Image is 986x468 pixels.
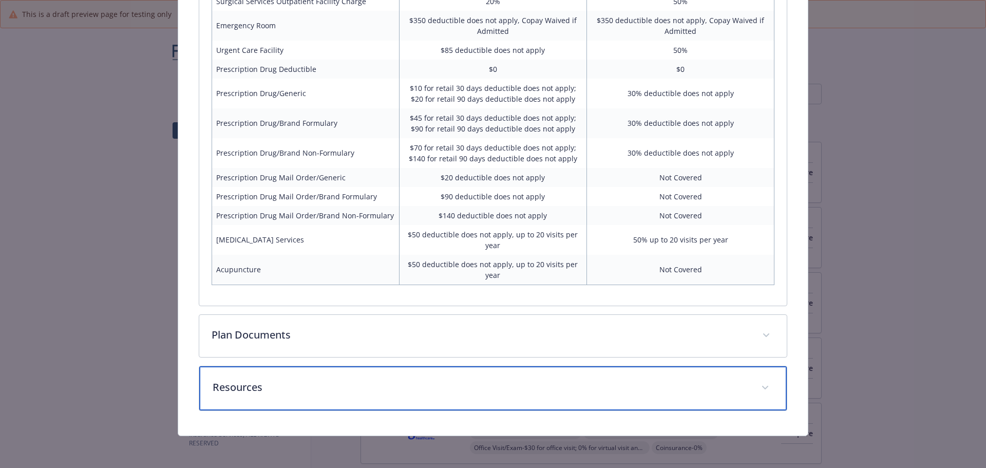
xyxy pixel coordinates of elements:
[212,168,399,187] td: Prescription Drug Mail Order/Generic
[212,225,399,255] td: [MEDICAL_DATA] Services
[399,138,586,168] td: $70 for retail 30 days deductible does not apply; $140 for retail 90 days deductible does not apply
[399,79,586,108] td: $10 for retail 30 days deductible does not apply; $20 for retail 90 days deductible does not apply
[212,11,399,41] td: Emergency Room
[587,108,774,138] td: 30% deductible does not apply
[399,168,586,187] td: $20 deductible does not apply
[212,255,399,285] td: Acupuncture
[587,187,774,206] td: Not Covered
[399,187,586,206] td: $90 deductible does not apply
[399,41,586,60] td: $85 deductible does not apply
[587,79,774,108] td: 30% deductible does not apply
[587,255,774,285] td: Not Covered
[199,315,787,357] div: Plan Documents
[587,225,774,255] td: 50% up to 20 visits per year
[212,41,399,60] td: Urgent Care Facility
[212,327,750,343] p: Plan Documents
[587,41,774,60] td: 50%
[212,206,399,225] td: Prescription Drug Mail Order/Brand Non-Formulary
[587,138,774,168] td: 30% deductible does not apply
[399,60,586,79] td: $0
[199,366,787,410] div: Resources
[212,187,399,206] td: Prescription Drug Mail Order/Brand Formulary
[399,225,586,255] td: $50 deductible does not apply, up to 20 visits per year
[587,168,774,187] td: Not Covered
[587,11,774,41] td: $350 deductible does not apply, Copay Waived if Admitted
[399,206,586,225] td: $140 deductible does not apply
[213,380,749,395] p: Resources
[399,108,586,138] td: $45 for retail 30 days deductible does not apply; $90 for retail 90 days deductible does not apply
[212,108,399,138] td: Prescription Drug/Brand Formulary
[399,11,586,41] td: $350 deductible does not apply, Copay Waived if Admitted
[587,60,774,79] td: $0
[212,138,399,168] td: Prescription Drug/Brand Non-Formulary
[212,79,399,108] td: Prescription Drug/Generic
[399,255,586,285] td: $50 deductible does not apply, up to 20 visits per year
[587,206,774,225] td: Not Covered
[212,60,399,79] td: Prescription Drug Deductible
